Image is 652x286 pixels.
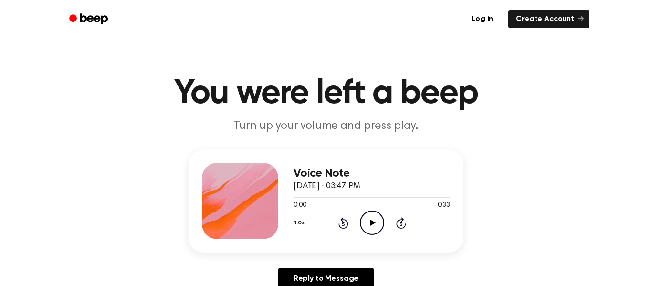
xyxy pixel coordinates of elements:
a: Log in [462,8,503,30]
a: Create Account [508,10,589,28]
p: Turn up your volume and press play. [143,118,509,134]
span: 0:00 [294,201,306,211]
h1: You were left a beep [82,76,570,111]
a: Beep [63,10,116,29]
span: [DATE] · 03:47 PM [294,182,360,191]
h3: Voice Note [294,167,450,180]
span: 0:33 [438,201,450,211]
button: 1.0x [294,215,308,231]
